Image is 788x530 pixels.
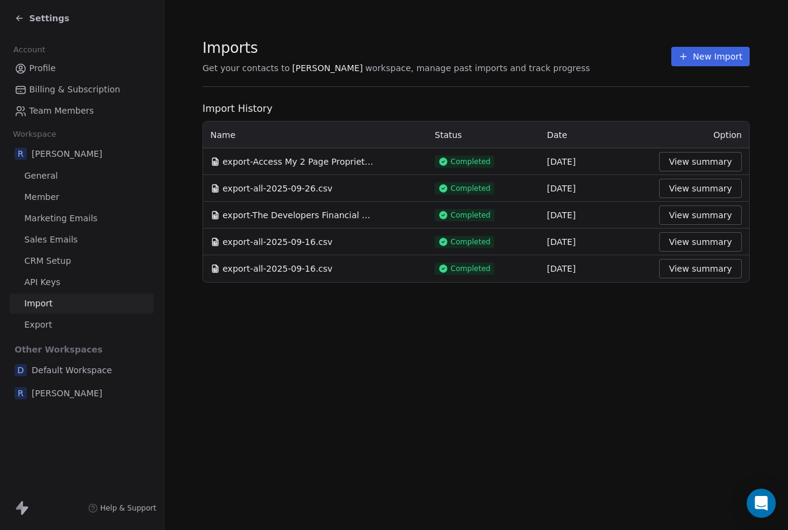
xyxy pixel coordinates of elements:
[24,276,60,289] span: API Keys
[223,263,333,275] span: export-all-2025-09-16.csv
[29,105,94,117] span: Team Members
[29,62,56,75] span: Profile
[547,182,645,194] div: [DATE]
[547,263,645,275] div: [DATE]
[15,12,69,24] a: Settings
[24,255,71,267] span: CRM Setup
[10,315,154,335] a: Export
[659,179,742,198] button: View summary
[32,364,112,376] span: Default Workspace
[547,130,567,140] span: Date
[10,340,108,359] span: Other Workspaces
[10,58,154,78] a: Profile
[29,83,120,96] span: Billing & Subscription
[451,210,491,220] span: Completed
[10,294,154,314] a: Import
[435,130,462,140] span: Status
[24,212,97,225] span: Marketing Emails
[100,503,156,513] span: Help & Support
[223,236,333,248] span: export-all-2025-09-16.csv
[15,148,27,160] span: R
[223,182,333,194] span: export-all-2025-09-26.csv
[451,184,491,193] span: Completed
[451,237,491,247] span: Completed
[15,364,27,376] span: D
[24,191,60,204] span: Member
[29,12,69,24] span: Settings
[10,101,154,121] a: Team Members
[451,157,491,167] span: Completed
[10,187,154,207] a: Member
[292,62,363,74] span: [PERSON_NAME]
[451,264,491,274] span: Completed
[659,205,742,225] button: View summary
[10,272,154,292] a: API Keys
[659,232,742,252] button: View summary
[24,233,78,246] span: Sales Emails
[223,209,375,221] span: export-The Developers Financial Operating System (V. 2025)-2025-09-18.csv
[671,47,750,66] button: New Import
[32,387,102,399] span: [PERSON_NAME]
[8,41,50,59] span: Account
[547,209,645,221] div: [DATE]
[365,62,590,74] span: workspace, manage past imports and track progress
[15,387,27,399] span: R
[24,170,58,182] span: General
[32,148,102,160] span: [PERSON_NAME]
[10,208,154,229] a: Marketing Emails
[659,152,742,171] button: View summary
[88,503,156,513] a: Help & Support
[713,130,742,140] span: Option
[10,251,154,271] a: CRM Setup
[24,318,52,331] span: Export
[547,236,645,248] div: [DATE]
[10,80,154,100] a: Billing & Subscription
[202,102,750,116] span: Import History
[10,166,154,186] a: General
[24,297,52,310] span: Import
[223,156,375,168] span: export-Access My 2 Page Proprietary Rent Roll Model-2025-09-26.csv
[210,129,235,141] span: Name
[547,156,645,168] div: [DATE]
[10,230,154,250] a: Sales Emails
[747,489,776,518] div: Open Intercom Messenger
[202,39,590,57] span: Imports
[659,259,742,278] button: View summary
[8,125,61,143] span: Workspace
[202,62,290,74] span: Get your contacts to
